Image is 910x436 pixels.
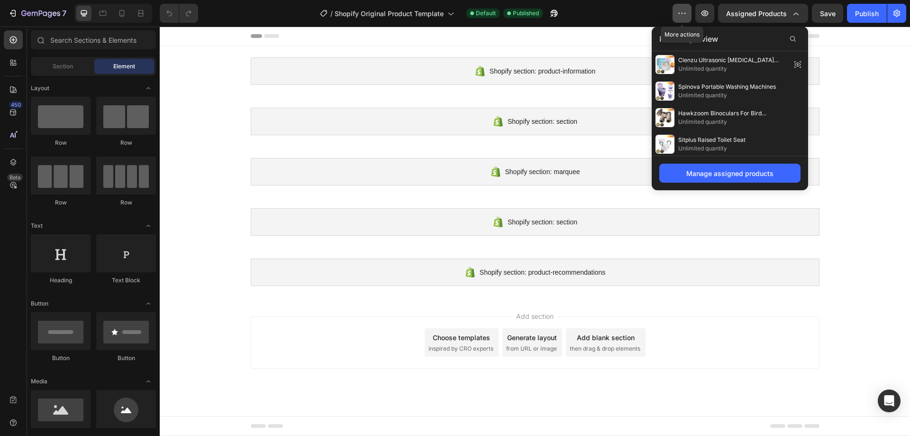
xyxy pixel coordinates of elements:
[347,306,397,316] div: Generate layout
[718,4,808,23] button: Assigned Products
[678,118,787,126] span: Unlimited quantity
[476,9,496,18] span: Default
[346,318,397,326] span: from URL or image
[62,8,66,19] p: 7
[31,354,91,362] div: Button
[96,354,156,362] div: Button
[141,374,156,389] span: Toggle open
[31,222,43,230] span: Text
[655,135,674,154] img: preview-img
[160,27,910,436] iframe: Design area
[9,101,23,109] div: 450
[726,9,787,19] span: Assigned Products
[31,299,48,308] span: Button
[678,83,776,91] span: Spinova Portable Washing Machines
[31,198,91,207] div: Row
[31,84,49,93] span: Layout
[659,33,718,45] span: Product preview
[31,30,156,49] input: Search Sections & Elements
[31,377,47,386] span: Media
[273,306,330,316] div: Choose templates
[348,190,418,201] span: Shopify section: section
[655,82,674,101] img: preview-img
[113,62,135,71] span: Element
[330,39,436,50] span: Shopify section: product-information
[269,318,334,326] span: inspired by CRO experts
[141,218,156,233] span: Toggle open
[659,164,801,183] button: Manage assigned products
[353,285,398,295] span: Add section
[335,9,444,19] span: Shopify Original Product Template
[655,55,674,74] img: preview-img
[96,276,156,285] div: Text Block
[31,276,91,285] div: Heading
[812,4,843,23] button: Save
[96,198,156,207] div: Row
[513,9,539,18] span: Published
[678,109,787,118] span: Hawkzoom Binoculars For Bird Watching
[878,390,901,412] div: Open Intercom Messenger
[820,9,836,18] span: Save
[678,144,746,153] span: Unlimited quantity
[348,89,418,101] span: Shopify section: section
[417,306,475,316] div: Add blank section
[320,240,446,251] span: Shopify section: product-recommendations
[53,62,73,71] span: Section
[855,9,879,19] div: Publish
[141,81,156,96] span: Toggle open
[4,4,71,23] button: 7
[346,139,420,151] span: Shopify section: marquee
[330,9,333,19] span: /
[678,65,787,73] span: Unlimited quantity
[160,4,198,23] div: Undo/Redo
[678,136,746,144] span: Sitplus Raised Toilet Seat
[678,91,776,100] span: Unlimited quantity
[96,139,156,147] div: Row
[686,168,773,178] div: Manage assigned products
[410,318,481,326] span: then drag & drop elements
[655,108,674,127] img: preview-img
[847,4,887,23] button: Publish
[7,174,23,181] div: Beta
[141,296,156,311] span: Toggle open
[31,139,91,147] div: Row
[678,56,787,65] span: Clenzu Ultrasonic [MEDICAL_DATA] Cleaner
